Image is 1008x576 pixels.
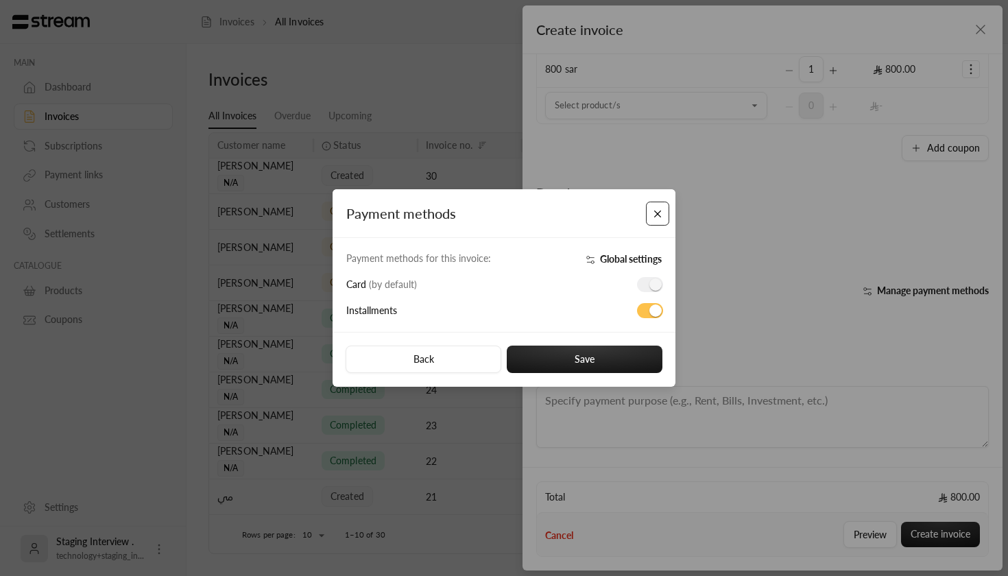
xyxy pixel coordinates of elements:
[346,252,552,265] div: Payment methods for this invoice:
[346,304,397,316] span: Installments
[346,278,417,290] span: Card
[600,253,662,265] span: Global settings
[646,202,670,226] button: Close
[507,346,662,373] button: Save
[346,205,456,221] span: Payment methods
[369,278,417,290] span: ( by default )
[346,346,501,373] button: Back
